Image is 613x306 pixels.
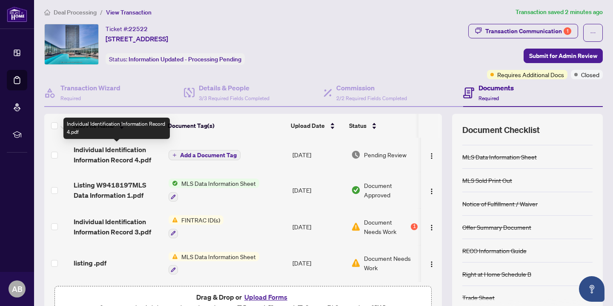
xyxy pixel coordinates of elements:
button: Logo [425,220,438,234]
img: Status Icon [169,252,178,261]
button: Logo [425,183,438,197]
span: Required [478,95,499,101]
button: Open asap [579,276,604,302]
img: Status Icon [169,179,178,188]
button: Upload Forms [242,292,290,303]
button: Status IconMLS Data Information Sheet [169,179,259,202]
button: Logo [425,148,438,162]
div: Individual Identification Information Record 4.pdf [63,118,170,139]
div: 1 [411,223,418,230]
button: Logo [425,256,438,270]
div: Status: [106,53,245,65]
img: Document Status [351,222,361,231]
div: Trade Sheet [462,293,495,302]
img: Logo [428,261,435,268]
img: Document Status [351,150,361,159]
div: Transaction Communication [485,24,571,38]
span: Closed [581,70,599,79]
h4: Transaction Wizard [60,83,120,93]
span: Document Needs Work [364,217,409,236]
span: AB [12,283,23,295]
img: Logo [428,188,435,195]
span: 22522 [129,25,148,33]
div: RECO Information Guide [462,246,527,255]
span: ellipsis [590,30,596,36]
img: Logo [428,153,435,159]
td: [DATE] [289,138,348,172]
div: 1 [564,27,571,35]
span: MLS Data Information Sheet [178,179,259,188]
span: plus [172,153,177,157]
button: Transaction Communication1 [468,24,578,38]
img: IMG-W9418197_1.jpg [45,24,98,64]
span: Requires Additional Docs [497,70,564,79]
button: Submit for Admin Review [524,49,603,63]
span: home [44,9,50,15]
span: Information Updated - Processing Pending [129,55,241,63]
h4: Details & People [199,83,269,93]
img: Logo [428,224,435,231]
span: listing .pdf [74,258,106,268]
div: MLS Data Information Sheet [462,152,537,162]
span: Submit for Admin Review [529,49,597,63]
span: Add a Document Tag [180,152,237,158]
span: Individual Identification Information Record 3.pdf [74,217,162,237]
span: View Transaction [106,9,152,16]
div: Notice of Fulfillment / Waiver [462,199,538,208]
img: Document Status [351,258,361,268]
img: Status Icon [169,215,178,225]
span: Document Approved [364,181,418,199]
h4: Documents [478,83,514,93]
h4: Commission [336,83,407,93]
button: Add a Document Tag [169,150,241,160]
article: Transaction saved 2 minutes ago [516,7,603,17]
div: Offer Summary Document [462,222,531,232]
button: Status IconMLS Data Information Sheet [169,252,259,275]
span: [STREET_ADDRESS] [106,34,168,44]
span: MLS Data Information Sheet [178,252,259,261]
td: [DATE] [289,172,348,208]
span: Document Checklist [462,124,540,136]
span: Individual Identification Information Record 4.pdf [74,144,162,165]
span: Deal Processing [54,9,97,16]
th: Document Tag(s) [164,114,287,138]
img: Document Status [351,185,361,195]
span: Status [349,121,367,130]
button: Status IconFINTRAC ID(s) [169,215,223,238]
th: Status [346,114,418,138]
th: Upload Date [287,114,346,138]
span: Required [60,95,81,101]
span: 3/3 Required Fields Completed [199,95,269,101]
span: FINTRAC ID(s) [178,215,223,225]
span: Pending Review [364,150,407,159]
span: Drag & Drop or [196,292,290,303]
span: Upload Date [291,121,325,130]
th: (28) File Name [70,114,164,138]
div: Right at Home Schedule B [462,269,531,279]
td: [DATE] [289,208,348,245]
li: / [100,7,103,17]
div: Ticket #: [106,24,148,34]
span: Listing W9418197MLS Data Information 1.pdf [74,180,162,200]
img: logo [7,6,27,22]
td: [DATE] [289,245,348,282]
button: Add a Document Tag [169,150,241,161]
span: Document Needs Work [364,254,418,272]
div: MLS Sold Print Out [462,176,512,185]
span: 2/2 Required Fields Completed [336,95,407,101]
